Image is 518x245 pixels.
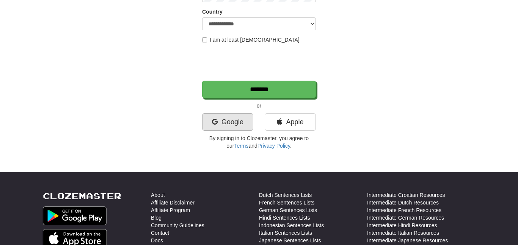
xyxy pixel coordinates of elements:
a: Intermediate Croatian Resources [367,191,445,199]
a: Intermediate Dutch Resources [367,199,439,206]
a: Privacy Policy [257,143,290,149]
label: I am at least [DEMOGRAPHIC_DATA] [202,36,300,44]
a: Terms [234,143,248,149]
a: Clozemaster [43,191,121,201]
a: Affiliate Disclaimer [151,199,195,206]
a: Intermediate French Resources [367,206,441,214]
p: or [202,102,316,109]
img: Get it on Google Play [43,206,107,225]
a: Intermediate Hindi Resources [367,222,437,229]
label: Country [202,8,223,16]
a: Dutch Sentences Lists [259,191,312,199]
p: By signing in to Clozemaster, you agree to our and . [202,134,316,150]
a: Contact [151,229,169,237]
a: Intermediate Japanese Resources [367,237,448,244]
a: About [151,191,165,199]
a: Docs [151,237,163,244]
a: Japanese Sentences Lists [259,237,321,244]
a: Indonesian Sentences Lists [259,222,324,229]
a: Intermediate German Resources [367,214,444,222]
a: French Sentences Lists [259,199,314,206]
a: Blog [151,214,162,222]
iframe: reCAPTCHA [202,47,317,77]
a: Affiliate Program [151,206,190,214]
a: Intermediate Italian Resources [367,229,439,237]
a: Italian Sentences Lists [259,229,312,237]
a: German Sentences Lists [259,206,317,214]
input: I am at least [DEMOGRAPHIC_DATA] [202,37,207,42]
a: Apple [265,113,316,131]
a: Google [202,113,253,131]
a: Hindi Sentences Lists [259,214,310,222]
a: Community Guidelines [151,222,204,229]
